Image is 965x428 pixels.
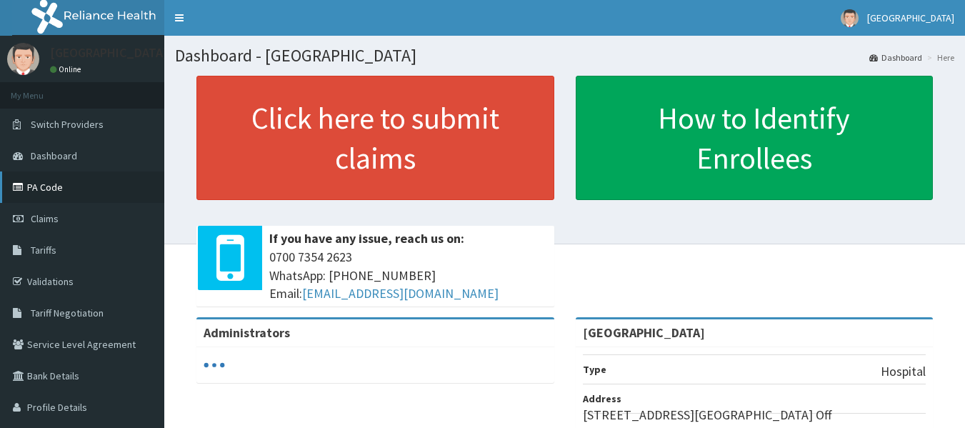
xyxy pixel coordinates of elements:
b: Address [583,392,621,405]
a: Click here to submit claims [196,76,554,200]
b: Type [583,363,606,376]
b: If you have any issue, reach us on: [269,230,464,247]
a: Dashboard [869,51,922,64]
h1: Dashboard - [GEOGRAPHIC_DATA] [175,46,954,65]
li: Here [924,51,954,64]
svg: audio-loading [204,354,225,376]
span: Switch Providers [31,118,104,131]
img: User Image [7,43,39,75]
a: [EMAIL_ADDRESS][DOMAIN_NAME] [302,285,499,302]
p: Hospital [881,362,926,381]
span: 0700 7354 2623 WhatsApp: [PHONE_NUMBER] Email: [269,248,547,303]
a: How to Identify Enrollees [576,76,934,200]
a: Online [50,64,84,74]
b: Administrators [204,324,290,341]
span: Tariff Negotiation [31,307,104,319]
p: [GEOGRAPHIC_DATA] [50,46,168,59]
img: User Image [841,9,859,27]
span: [GEOGRAPHIC_DATA] [867,11,954,24]
span: Tariffs [31,244,56,257]
strong: [GEOGRAPHIC_DATA] [583,324,705,341]
span: Claims [31,212,59,225]
span: Dashboard [31,149,77,162]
